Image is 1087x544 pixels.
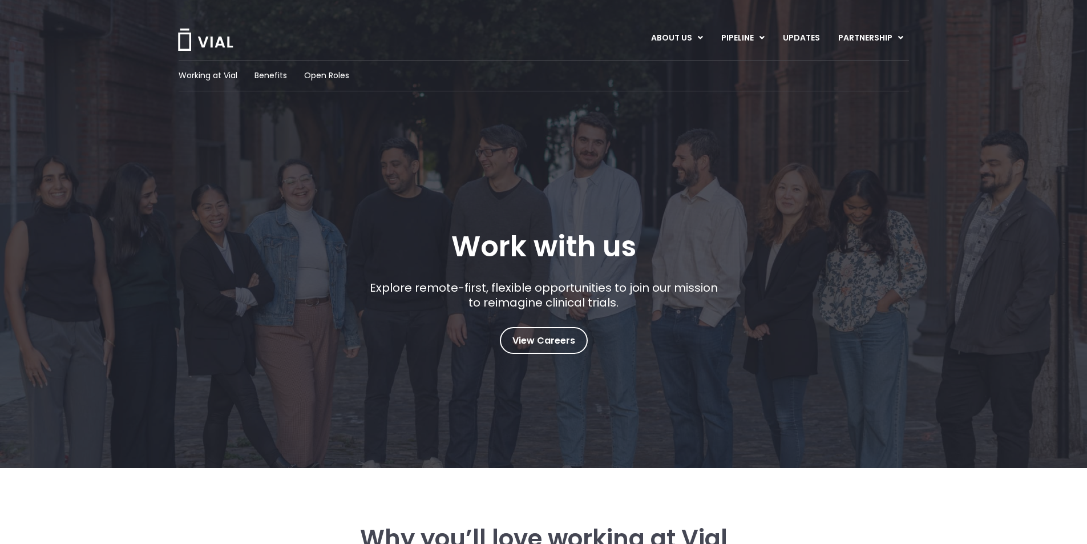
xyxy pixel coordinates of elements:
[451,230,636,263] h1: Work with us
[177,29,234,51] img: Vial Logo
[500,327,588,354] a: View Careers
[365,280,722,310] p: Explore remote-first, flexible opportunities to join our mission to reimagine clinical trials.
[774,29,829,48] a: UPDATES
[179,70,237,82] a: Working at Vial
[254,70,287,82] a: Benefits
[712,29,773,48] a: PIPELINEMenu Toggle
[829,29,912,48] a: PARTNERSHIPMenu Toggle
[304,70,349,82] a: Open Roles
[512,333,575,348] span: View Careers
[642,29,712,48] a: ABOUT USMenu Toggle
